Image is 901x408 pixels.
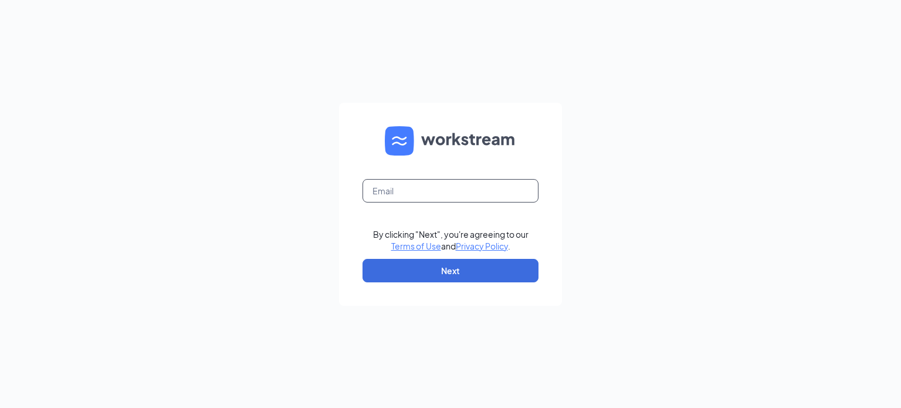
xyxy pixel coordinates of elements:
[363,259,538,282] button: Next
[391,241,441,251] a: Terms of Use
[373,228,529,252] div: By clicking "Next", you're agreeing to our and .
[363,179,538,203] input: Email
[385,126,516,156] img: WS logo and Workstream text
[456,241,508,251] a: Privacy Policy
